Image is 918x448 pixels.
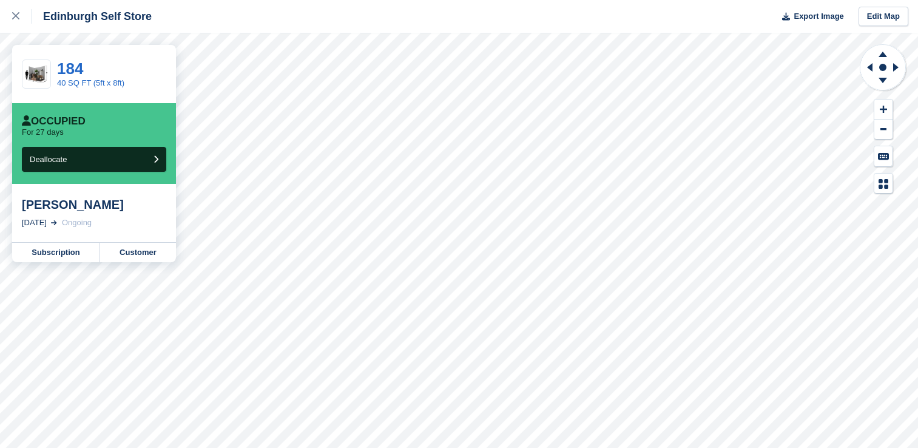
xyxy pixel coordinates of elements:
a: Customer [100,243,176,262]
div: Edinburgh Self Store [32,9,152,24]
a: Edit Map [859,7,908,27]
button: Keyboard Shortcuts [874,146,893,166]
img: arrow-right-light-icn-cde0832a797a2874e46488d9cf13f60e5c3a73dbe684e267c42b8395dfbc2abf.svg [51,220,57,225]
img: 40-sqft-unit.jpg [22,64,50,85]
div: [PERSON_NAME] [22,197,166,212]
button: Map Legend [874,174,893,194]
a: Subscription [12,243,100,262]
span: Deallocate [30,155,67,164]
a: 184 [57,59,83,78]
button: Export Image [775,7,844,27]
div: Ongoing [62,217,92,229]
button: Zoom In [874,100,893,120]
div: [DATE] [22,217,47,229]
button: Deallocate [22,147,166,172]
a: 40 SQ FT (5ft x 8ft) [57,78,124,87]
button: Zoom Out [874,120,893,140]
div: Occupied [22,115,86,127]
span: Export Image [794,10,843,22]
p: For 27 days [22,127,64,137]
